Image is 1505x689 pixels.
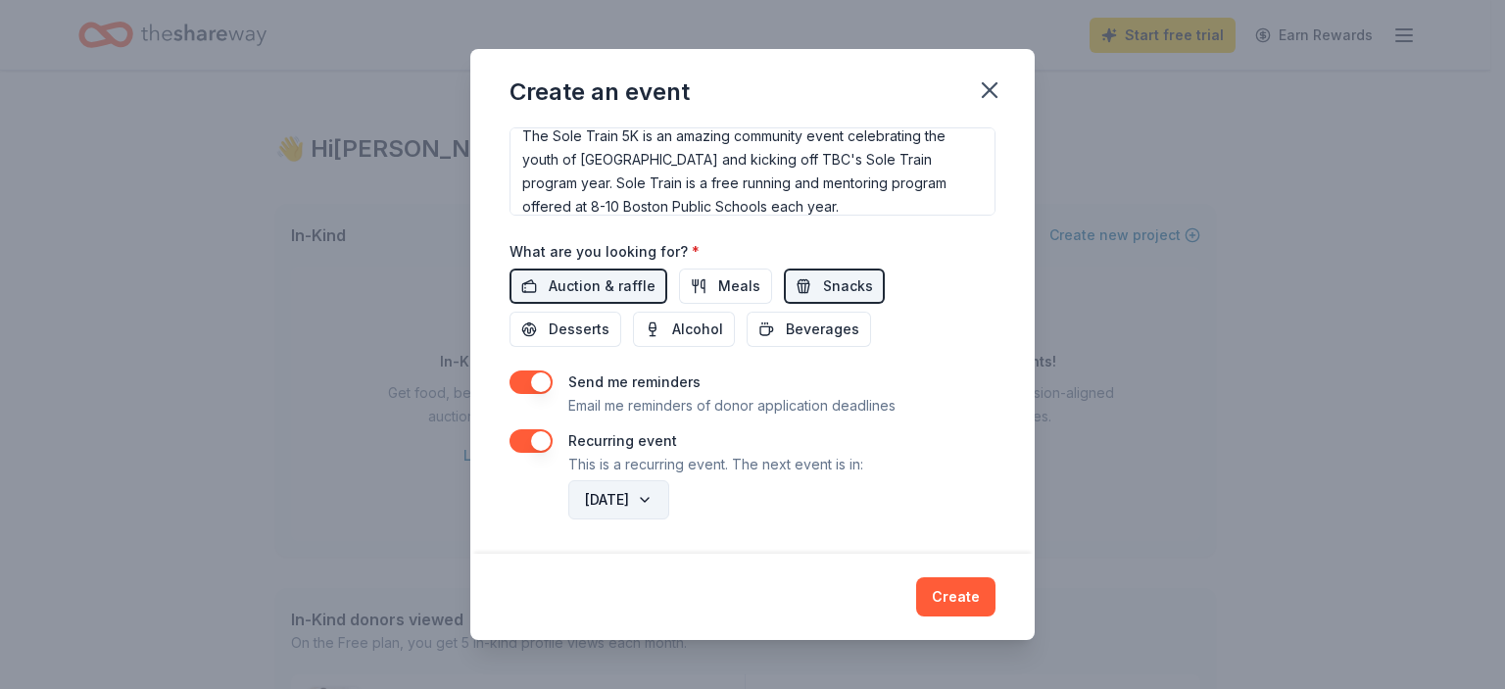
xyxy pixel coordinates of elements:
[510,269,667,304] button: Auction & raffle
[672,318,723,341] span: Alcohol
[510,76,690,108] div: Create an event
[549,318,609,341] span: Desserts
[916,577,995,616] button: Create
[747,312,871,347] button: Beverages
[549,274,655,298] span: Auction & raffle
[823,274,873,298] span: Snacks
[718,274,760,298] span: Meals
[568,394,896,418] p: Email me reminders of donor application deadlines
[510,127,995,216] textarea: The Sole Train 5K is an amazing community event celebrating the youth of [GEOGRAPHIC_DATA] and ki...
[786,318,859,341] span: Beverages
[510,242,700,262] label: What are you looking for?
[568,432,677,449] label: Recurring event
[510,312,621,347] button: Desserts
[568,480,669,519] button: [DATE]
[633,312,735,347] button: Alcohol
[784,269,885,304] button: Snacks
[568,453,863,476] p: This is a recurring event. The next event is in:
[568,373,701,390] label: Send me reminders
[679,269,772,304] button: Meals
